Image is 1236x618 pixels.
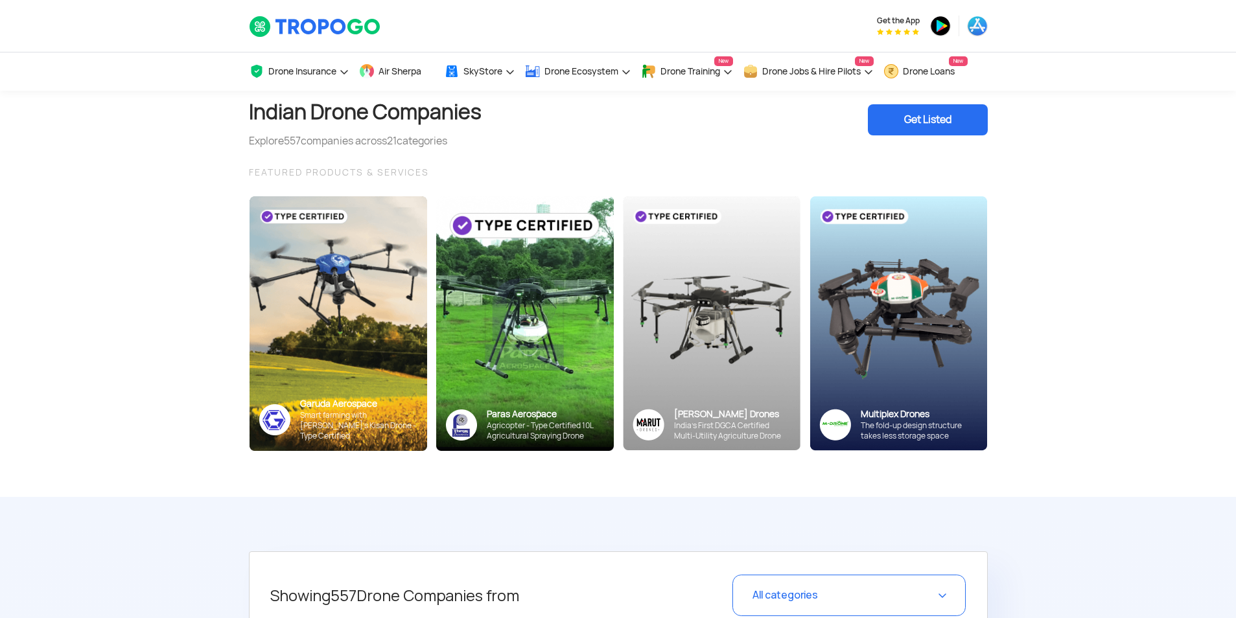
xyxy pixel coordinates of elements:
h5: Showing Drone Companies from [270,575,653,617]
div: Get Listed [868,104,988,135]
div: Smart farming with [PERSON_NAME]’s Kisan Drone - Type Certified [300,410,417,441]
div: Explore companies across categories [249,133,482,149]
img: ic_garuda_sky.png [259,404,290,435]
span: 557 [284,134,301,148]
a: Drone TrainingNew [641,52,733,91]
span: Drone Loans [903,66,955,76]
img: App Raking [877,29,919,35]
span: New [714,56,733,66]
span: Drone Ecosystem [544,66,618,76]
span: New [949,56,968,66]
div: Multiplex Drones [861,408,977,420]
img: paras-card.png [436,196,614,451]
span: Drone Insurance [268,66,336,76]
span: 557 [331,586,356,606]
span: Drone Jobs & Hire Pilots [762,66,861,76]
div: Paras Aerospace [487,408,604,420]
a: Drone LoansNew [883,52,968,91]
h1: Indian Drone Companies [249,91,482,133]
span: Drone Training [660,66,720,76]
img: paras-logo-banner.png [446,409,477,441]
div: Agricopter - Type Certified 10L Agricultural Spraying Drone [487,420,604,441]
div: [PERSON_NAME] Drones [674,408,791,420]
a: Drone Ecosystem [525,52,631,91]
img: bg_marut_sky.png [623,196,800,450]
div: FEATURED PRODUCTS & SERVICES [249,165,988,180]
img: Group%2036313.png [633,409,664,441]
div: The fold-up design structure takes less storage space [861,420,977,441]
img: TropoGo Logo [249,16,382,38]
div: India’s First DGCA Certified Multi-Utility Agriculture Drone [674,420,791,441]
span: New [855,56,874,66]
img: ic_appstore.png [967,16,988,36]
span: 21 [387,134,397,148]
a: Air Sherpa [359,52,434,91]
span: SkyStore [463,66,502,76]
span: Air Sherpa [379,66,421,76]
img: bg_multiplex_sky.png [810,196,987,451]
img: bg_garuda_sky.png [250,196,427,451]
div: Garuda Aerospace [300,398,417,410]
a: Drone Jobs & Hire PilotsNew [743,52,874,91]
a: Drone Insurance [249,52,349,91]
a: SkyStore [444,52,515,91]
span: All categories [752,588,818,602]
img: ic_playstore.png [930,16,951,36]
img: ic_multiplex_sky.png [819,409,851,441]
span: Get the App [877,16,920,26]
